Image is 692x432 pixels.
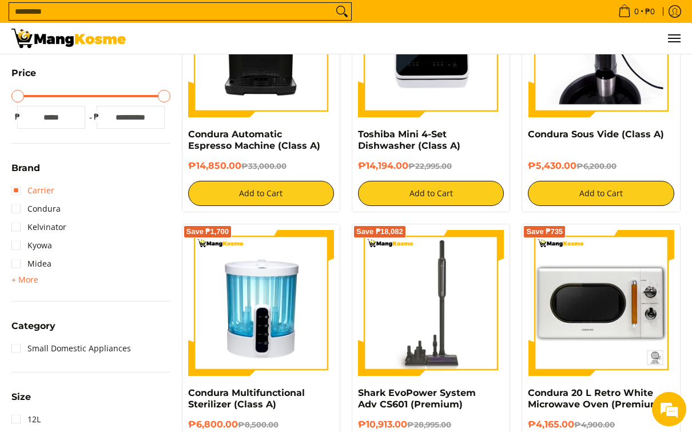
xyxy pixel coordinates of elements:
del: ₱4,900.00 [574,420,615,429]
a: Condura 20 L Retro White Microwave Oven (Premium) [528,387,663,410]
button: Add to Cart [358,181,504,206]
del: ₱6,200.00 [576,161,617,171]
a: Carrier [11,181,54,200]
h6: ₱4,165.00 [528,419,674,431]
span: Category [11,322,55,331]
nav: Main Menu [137,23,681,54]
img: condura-vintage-style-20-liter-micowave-oven-with-icc-sticker-class-a-full-front-view-mang-kosme [528,230,674,376]
del: ₱33,000.00 [241,161,287,171]
span: Price [11,69,36,78]
a: Kelvinator [11,218,66,236]
button: Add to Cart [188,181,334,206]
summary: Open [11,393,31,410]
span: ₱0 [643,7,657,15]
del: ₱8,500.00 [238,420,279,429]
summary: Open [11,273,38,287]
a: Kyowa [11,236,52,255]
img: shark-evopower-wireless-vacuum-full-view-mang-kosme [358,230,504,376]
a: Toshiba Mini 4-Set Dishwasher (Class A) [358,129,460,151]
del: ₱22,995.00 [408,161,452,171]
span: Brand [11,164,40,173]
summary: Open [11,322,55,339]
h6: ₱14,194.00 [358,160,504,172]
span: Save ₱735 [526,228,563,235]
span: Size [11,393,31,402]
h6: ₱10,913.00 [358,419,504,431]
a: Condura Automatic Espresso Machine (Class A) [188,129,320,151]
img: Small Appliances l Mang Kosme: Home Appliances Warehouse Sale [11,29,126,48]
span: Save ₱18,082 [356,228,403,235]
button: Search [333,3,351,20]
a: Shark EvoPower System Adv CS601 (Premium) [358,387,476,410]
span: ₱ [11,111,23,122]
summary: Open [11,164,40,181]
h6: ₱6,800.00 [188,419,334,431]
button: Menu [667,23,681,54]
summary: Open [11,69,36,86]
span: • [615,5,658,18]
del: ₱28,995.00 [407,420,451,429]
img: Condura Multifunctional Sterilizer (Class A) [188,230,334,376]
h6: ₱14,850.00 [188,160,334,172]
a: Midea [11,255,51,273]
button: Add to Cart [528,181,674,206]
span: + More [11,275,38,284]
span: 0 [633,7,641,15]
span: Save ₱1,700 [186,228,229,235]
h6: ₱5,430.00 [528,160,674,172]
a: Condura Multifunctional Sterilizer (Class A) [188,387,305,410]
span: ₱ [91,111,102,122]
a: Condura [11,200,61,218]
ul: Customer Navigation [137,23,681,54]
a: Condura Sous Vide (Class A) [528,129,664,140]
a: 12L [11,410,41,429]
a: Small Domestic Appliances [11,339,131,358]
